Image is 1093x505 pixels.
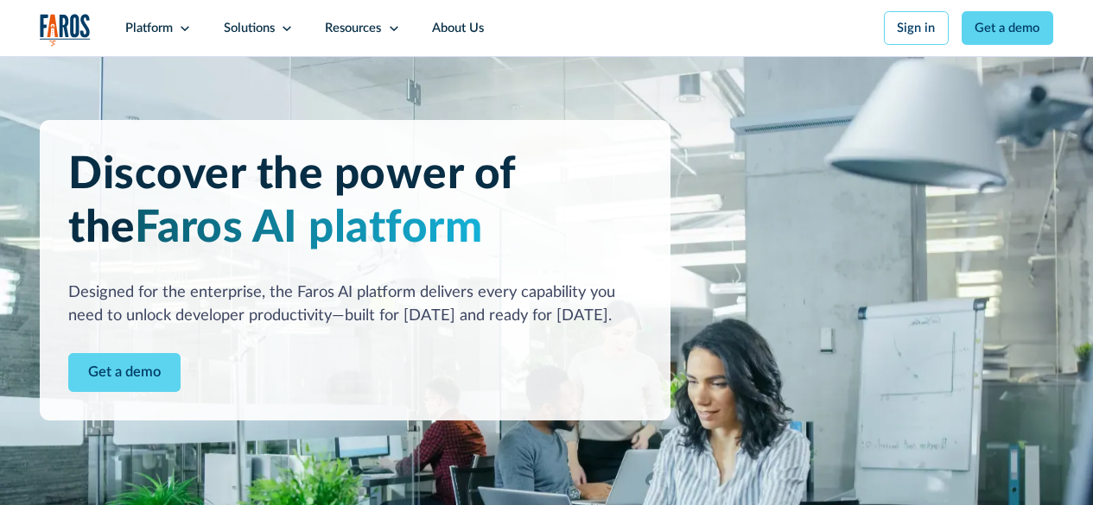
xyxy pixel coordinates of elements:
a: home [40,14,91,47]
a: Get a demo [962,11,1053,45]
div: Solutions [224,19,275,38]
div: Designed for the enterprise, the Faros AI platform delivers every capability you need to unlock d... [68,281,642,328]
a: Sign in [884,11,949,45]
h1: Discover the power of the [68,148,642,255]
a: Contact Modal [68,353,181,392]
span: Faros AI platform [135,206,483,250]
div: Resources [325,19,381,38]
img: Logo of the analytics and reporting company Faros. [40,14,91,47]
div: Platform [125,19,173,38]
